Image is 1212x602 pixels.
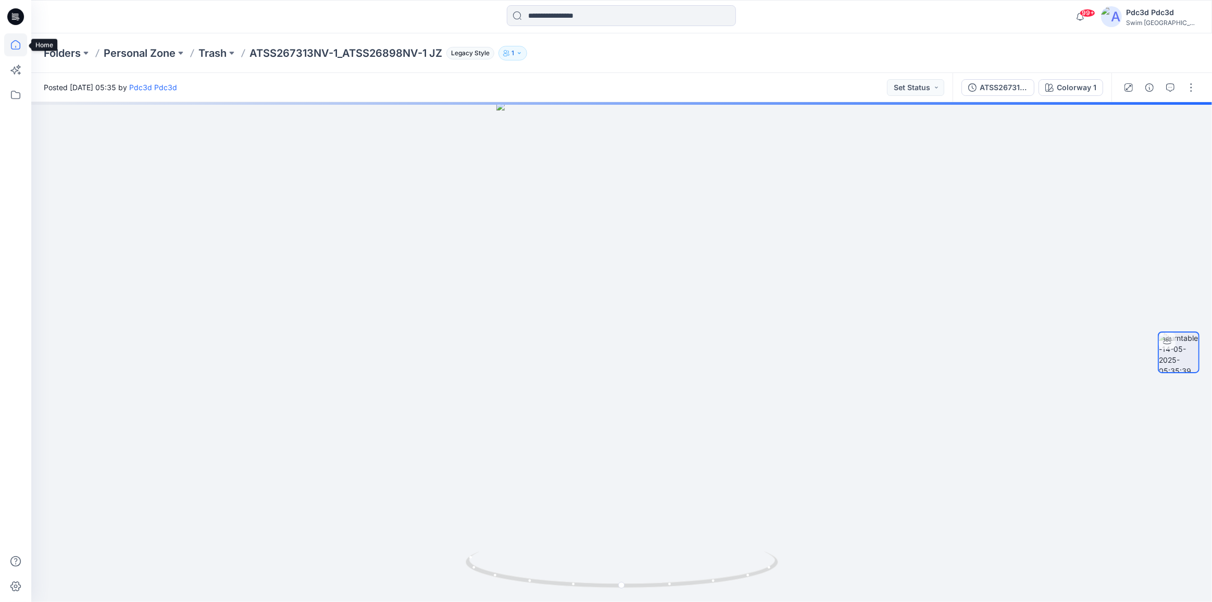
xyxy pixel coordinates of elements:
div: Pdc3d Pdc3d [1126,6,1199,19]
span: Legacy Style [446,47,494,59]
button: Details [1141,79,1158,96]
button: ATSS267313NV-1_ATSS26898NV-1 JZ [961,79,1034,96]
div: ATSS267313NV-1_ATSS26898NV-1 JZ [980,82,1028,93]
p: 1 [511,47,514,59]
a: Pdc3d Pdc3d [129,83,177,92]
a: Trash [198,46,227,60]
span: 99+ [1080,9,1095,17]
a: Personal Zone [104,46,176,60]
img: avatar [1101,6,1122,27]
button: Legacy Style [442,46,494,60]
div: Colorway 1 [1057,82,1096,93]
button: Colorway 1 [1039,79,1103,96]
img: turntable-14-05-2025-05:35:39 [1159,333,1198,372]
div: Swim [GEOGRAPHIC_DATA] [1126,19,1199,27]
button: 1 [498,46,527,60]
span: Posted [DATE] 05:35 by [44,82,177,93]
p: ATSS267313NV-1_ATSS26898NV-1 JZ [249,46,442,60]
a: Folders [44,46,81,60]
